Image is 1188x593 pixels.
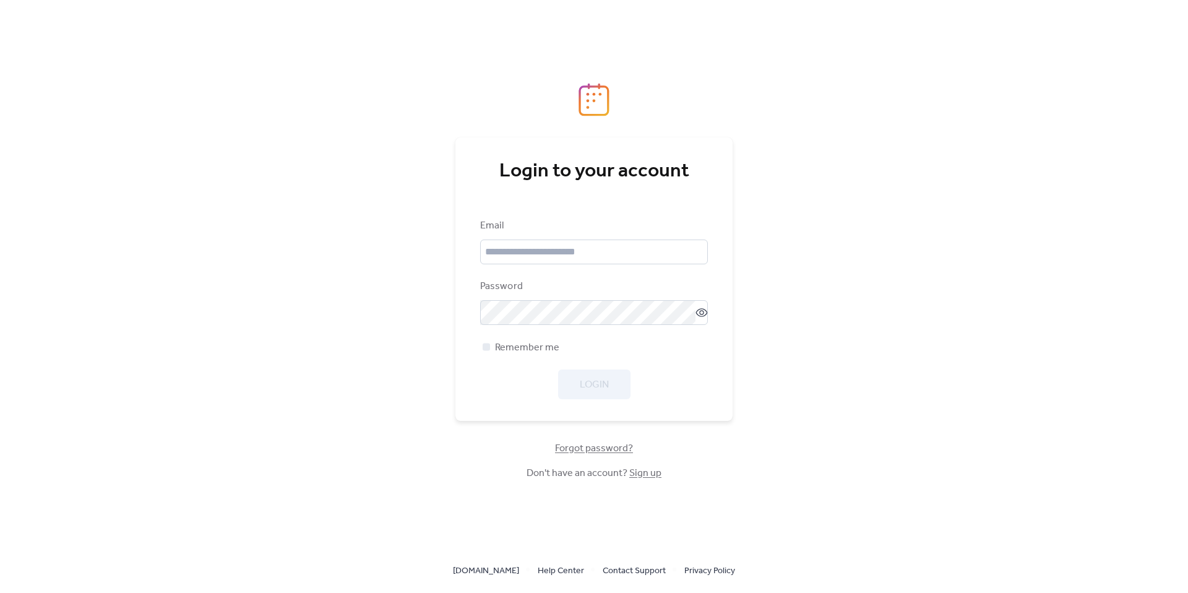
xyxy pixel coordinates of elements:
div: Password [480,279,705,294]
div: Login to your account [480,159,708,184]
img: logo [579,83,609,116]
span: Don't have an account? [527,466,661,481]
span: Help Center [538,564,584,579]
a: Sign up [629,464,661,483]
span: Contact Support [603,564,666,579]
a: Forgot password? [555,445,633,452]
span: Remember me [495,340,559,355]
span: Forgot password? [555,441,633,456]
a: Help Center [538,563,584,578]
span: [DOMAIN_NAME] [453,564,519,579]
a: Contact Support [603,563,666,578]
a: Privacy Policy [684,563,735,578]
a: [DOMAIN_NAME] [453,563,519,578]
div: Email [480,219,705,233]
span: Privacy Policy [684,564,735,579]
